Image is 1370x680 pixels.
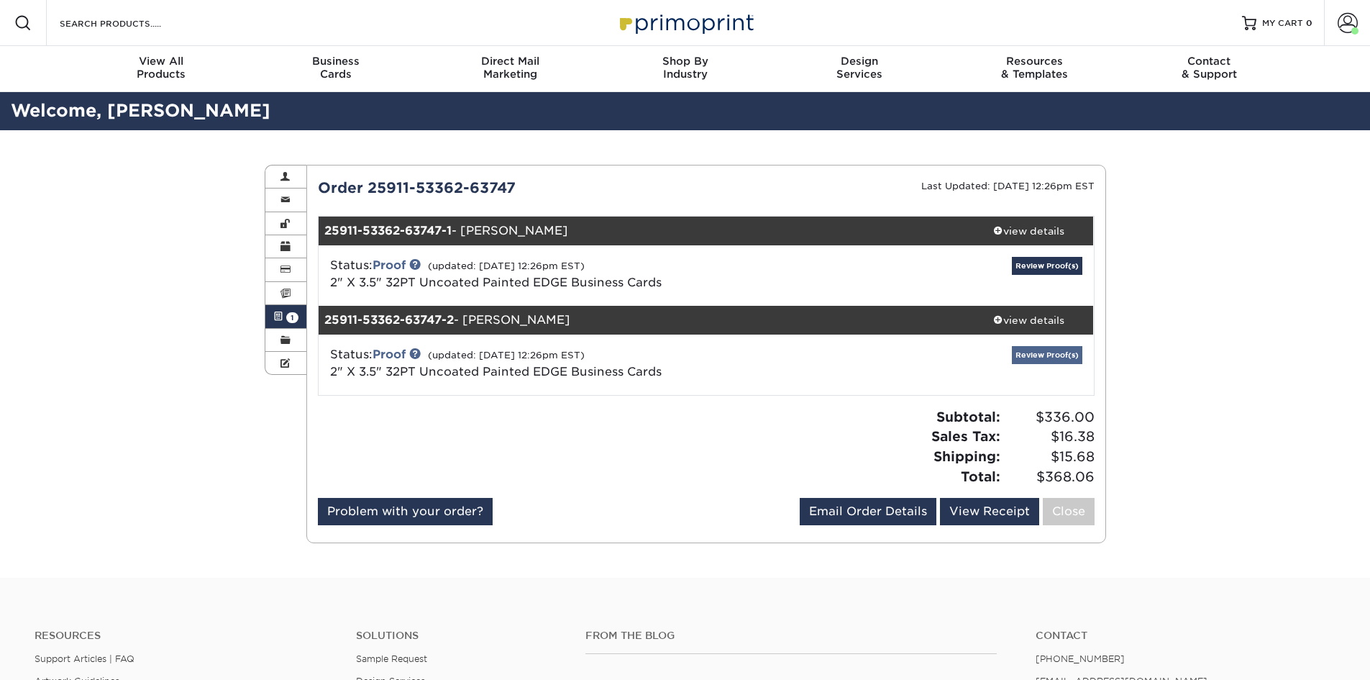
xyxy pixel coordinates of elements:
a: 2" X 3.5" 32PT Uncoated Painted EDGE Business Cards [330,276,662,289]
a: Contact& Support [1122,46,1297,92]
a: Proof [373,348,406,361]
span: 0 [1306,18,1312,28]
img: Primoprint [613,7,757,38]
a: Resources& Templates [947,46,1122,92]
small: (updated: [DATE] 12:26pm EST) [428,350,585,361]
strong: Sales Tax: [931,428,1000,444]
a: view details [964,217,1094,245]
a: 1 [265,305,307,328]
a: View Receipt [940,498,1039,525]
h4: From the Blog [585,630,997,642]
a: Direct MailMarketing [423,46,598,92]
a: DesignServices [772,46,947,92]
div: view details [964,313,1094,327]
span: $368.06 [1005,467,1095,487]
a: Shop ByIndustry [598,46,772,92]
small: Last Updated: [DATE] 12:26pm EST [921,181,1095,191]
div: Industry [598,55,772,81]
a: Problem with your order? [318,498,493,525]
a: View AllProducts [74,46,249,92]
div: Order 25911-53362-63747 [307,177,706,199]
strong: Shipping: [933,448,1000,464]
div: - [PERSON_NAME] [319,306,964,335]
strong: Subtotal: [936,409,1000,425]
a: Review Proof(s) [1012,257,1082,275]
div: Marketing [423,55,598,81]
span: $336.00 [1005,407,1095,427]
a: Proof [373,258,406,272]
a: Sample Request [356,653,427,664]
a: [PHONE_NUMBER] [1036,653,1125,664]
a: Email Order Details [800,498,936,525]
div: & Support [1122,55,1297,81]
a: BusinessCards [248,46,423,92]
a: view details [964,306,1094,335]
span: Resources [947,55,1122,68]
strong: Total: [961,468,1000,484]
a: Review Proof(s) [1012,346,1082,364]
a: Close [1043,498,1095,525]
div: Services [772,55,947,81]
span: 1 [286,312,298,323]
div: Cards [248,55,423,81]
div: view details [964,224,1094,238]
strong: 25911-53362-63747-1 [324,224,452,237]
div: & Templates [947,55,1122,81]
span: Business [248,55,423,68]
span: $15.68 [1005,447,1095,467]
span: Design [772,55,947,68]
strong: 25911-53362-63747-2 [324,313,454,327]
span: MY CART [1262,17,1303,30]
div: - [PERSON_NAME] [319,217,964,245]
div: Status: [319,257,835,291]
div: Status: [319,346,835,381]
div: Products [74,55,249,81]
span: Direct Mail [423,55,598,68]
input: SEARCH PRODUCTS..... [58,14,198,32]
span: Contact [1122,55,1297,68]
a: Support Articles | FAQ [35,653,134,664]
h4: Solutions [356,630,564,642]
h4: Resources [35,630,334,642]
span: View All [74,55,249,68]
span: $16.38 [1005,427,1095,447]
small: (updated: [DATE] 12:26pm EST) [428,260,585,271]
a: Contact [1036,630,1335,642]
a: 2" X 3.5" 32PT Uncoated Painted EDGE Business Cards [330,365,662,378]
span: Shop By [598,55,772,68]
